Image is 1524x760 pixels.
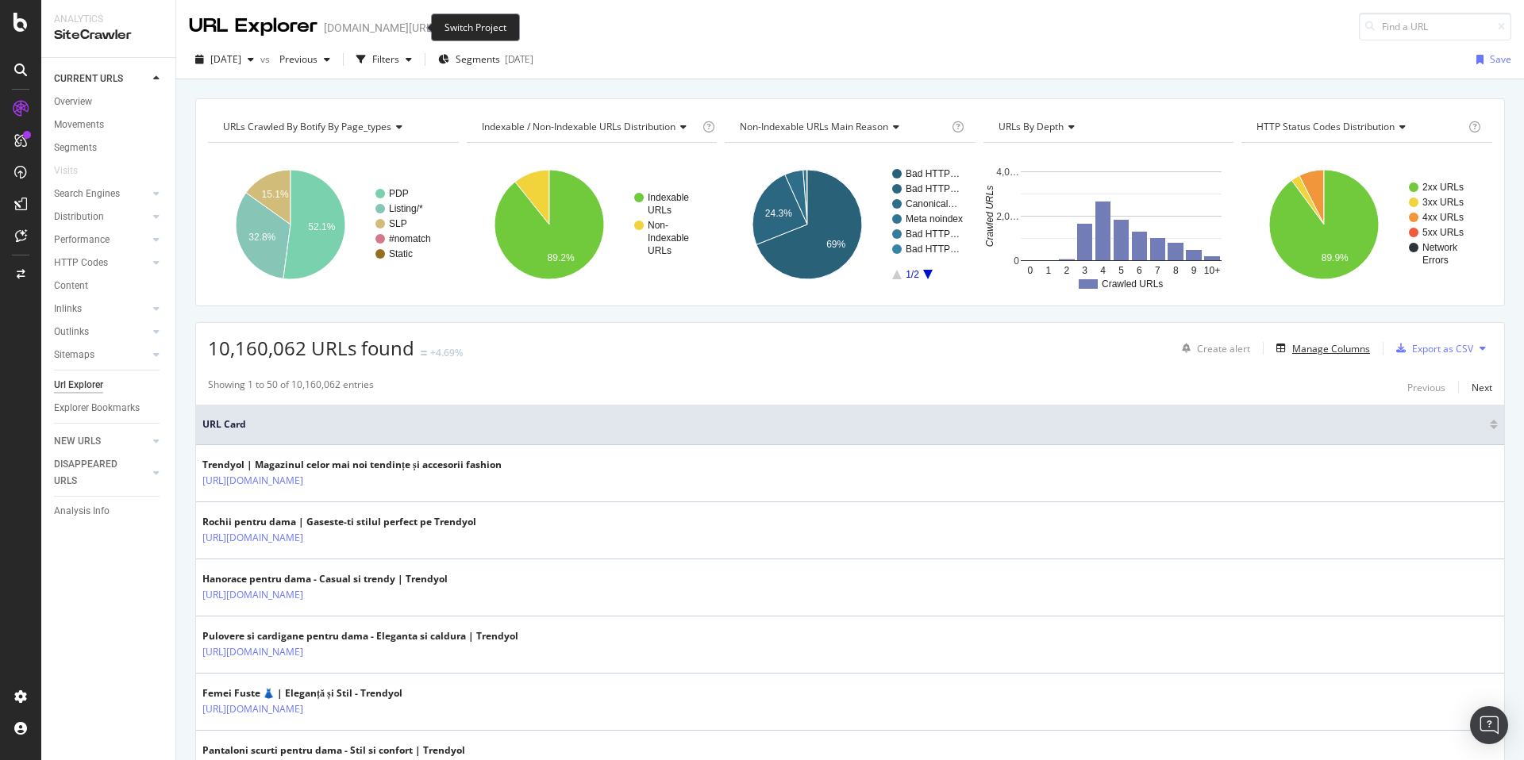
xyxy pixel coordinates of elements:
div: Save [1490,52,1511,66]
text: 10+ [1204,265,1220,276]
div: Sitemaps [54,347,94,363]
div: Femei Fuste 👗 | Eleganță și Stil - Trendyol [202,686,402,701]
div: Movements [54,117,104,133]
text: URLs [648,205,672,216]
text: 24.3% [765,208,792,219]
div: Hanorace pentru dama - Casual si trendy | Trendyol [202,572,448,586]
div: Manage Columns [1292,342,1370,355]
text: 89.9% [1322,252,1349,263]
text: 4xx URLs [1422,212,1464,223]
text: Bad HTTP… [906,244,960,255]
div: Content [54,278,88,294]
button: Manage Columns [1270,339,1370,358]
text: Crawled URLs [984,186,995,247]
svg: A chart. [1241,155,1492,294]
a: [URL][DOMAIN_NAME] [202,473,303,489]
a: HTTP Codes [54,255,148,271]
button: Save [1470,47,1511,72]
div: Url Explorer [54,377,103,393]
div: DISAPPEARED URLS [54,456,134,489]
input: Find a URL [1359,13,1511,40]
text: Listing/* [389,203,423,214]
a: CURRENT URLS [54,71,148,87]
span: HTTP Status Codes Distribution [1257,120,1395,133]
div: Search Engines [54,186,120,202]
a: Visits [54,163,94,179]
text: #nomatch [389,233,431,244]
div: +4.69% [430,346,463,359]
button: [DATE] [189,47,260,72]
h4: Non-Indexable URLs Main Reason [737,114,949,140]
button: Filters [350,47,418,72]
a: [URL][DOMAIN_NAME] [202,644,303,660]
a: Url Explorer [54,377,164,393]
div: Open Intercom Messenger [1470,706,1508,744]
text: PDP [389,188,409,199]
text: Bad HTTP… [906,183,960,194]
a: Sitemaps [54,347,148,363]
svg: A chart. [208,155,459,294]
a: NEW URLS [54,433,148,450]
text: URLs [648,245,672,256]
a: DISAPPEARED URLS [54,456,148,489]
div: Analysis Info [54,503,110,520]
span: Segments [456,52,500,66]
a: Distribution [54,209,148,225]
text: Errors [1422,255,1449,266]
h4: URLs Crawled By Botify By page_types [220,114,444,140]
text: Static [389,248,413,259]
span: 2025 Aug. 9th [210,52,241,66]
div: Filters [372,52,399,66]
a: Content [54,278,164,294]
button: Previous [1407,378,1445,397]
span: URLs Crawled By Botify By page_types [223,120,391,133]
span: Indexable / Non-Indexable URLs distribution [482,120,675,133]
span: URL Card [202,417,1486,432]
a: Inlinks [54,301,148,317]
a: Segments [54,140,164,156]
text: 8 [1173,265,1179,276]
text: 2,0… [996,211,1019,222]
div: Pulovere si cardigane pentru dama - Eleganta si caldura | Trendyol [202,629,518,643]
div: Export as CSV [1412,342,1473,355]
div: A chart. [983,155,1234,294]
div: URL Explorer [189,13,317,40]
span: Non-Indexable URLs Main Reason [740,120,888,133]
button: Previous [273,47,337,72]
div: Previous [1407,381,1445,394]
div: Visits [54,163,78,179]
div: Analytics [54,13,163,26]
text: 0 [1027,265,1033,276]
div: HTTP Codes [54,255,108,271]
div: A chart. [725,155,976,294]
a: Analysis Info [54,503,164,520]
text: 9 [1191,265,1197,276]
a: Movements [54,117,164,133]
text: 15.1% [262,189,289,200]
a: [URL][DOMAIN_NAME] [202,530,303,546]
div: A chart. [467,155,718,294]
a: Search Engines [54,186,148,202]
text: 5 [1118,265,1124,276]
span: vs [260,52,273,66]
div: Next [1472,381,1492,394]
text: Network [1422,242,1458,253]
text: 69% [826,239,845,250]
text: Indexable [648,232,689,244]
text: Non- [648,220,668,231]
text: 3 [1082,265,1087,276]
text: Crawled URLs [1102,278,1163,290]
a: [URL][DOMAIN_NAME] [202,587,303,603]
img: Equal [421,351,427,355]
text: SLP [389,218,407,229]
text: Bad HTTP… [906,168,960,179]
div: Overview [54,94,92,110]
text: 5xx URLs [1422,227,1464,238]
text: 7 [1155,265,1160,276]
text: 0 [1014,255,1019,267]
text: 4 [1100,265,1106,276]
text: Canonical… [906,198,957,209]
button: Segments[DATE] [432,47,540,72]
div: [DOMAIN_NAME][URL] [324,20,436,36]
